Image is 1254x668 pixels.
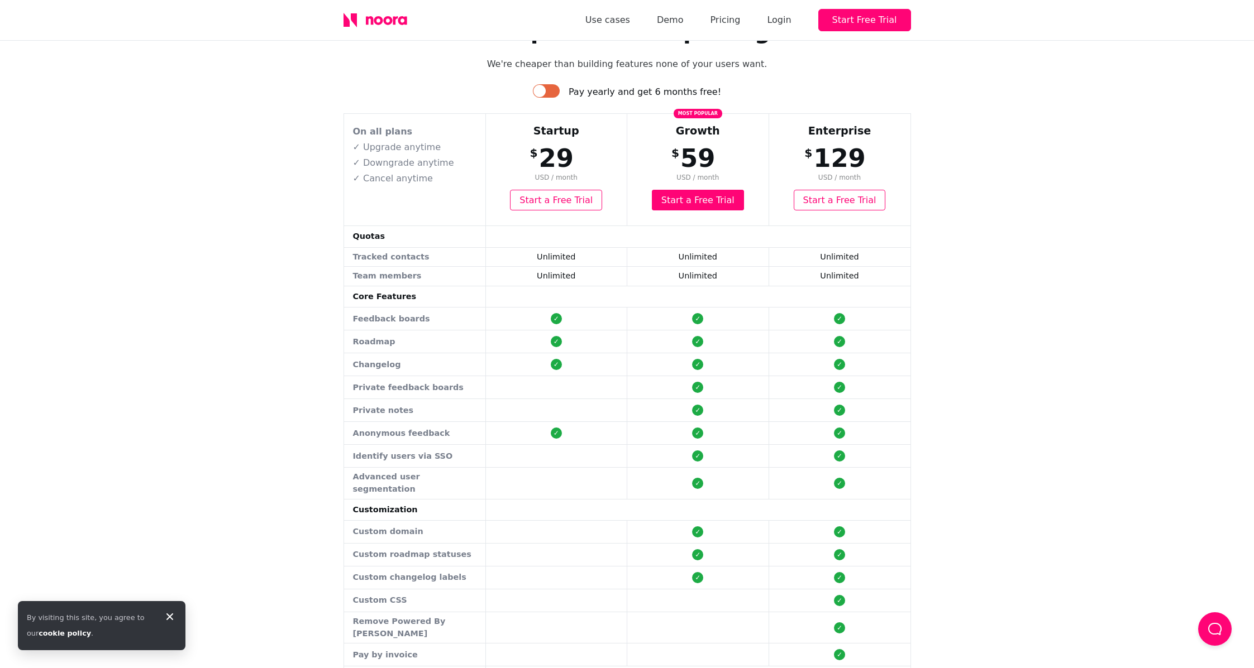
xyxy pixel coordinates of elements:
a: Start a Free Trial [510,190,602,210]
button: Start Free Trial [818,9,911,31]
div: Growth [628,123,768,140]
td: Unlimited [769,267,910,286]
td: Core Features [344,286,486,307]
div: ✓ [834,478,845,489]
span: 59 [680,143,715,173]
div: ✓ [692,478,703,489]
a: Demo [657,12,684,28]
td: Advanced user segmentation [344,468,486,499]
div: ✓ [551,359,562,370]
span: USD / month [487,172,627,182]
p: ✓ Downgrade anytime [353,156,476,170]
a: cookie policy [39,629,91,637]
div: ✓ [692,405,703,416]
div: ✓ [692,572,703,583]
div: ✓ [834,405,845,416]
td: Feedback boards [344,307,486,330]
td: Anonymous feedback [344,422,486,445]
td: Pay by invoice [344,643,486,666]
td: Roadmap [344,330,486,353]
p: ✓ Upgrade anytime [353,141,476,154]
td: Custom roadmap statuses [344,544,486,566]
a: Use cases [585,12,630,28]
span: USD / month [628,172,768,182]
div: Enterprise [770,123,910,140]
div: Pay yearly and get 6 months free! [569,84,721,100]
p: ✓ Cancel anytime [353,172,476,185]
div: ✓ [551,313,562,324]
td: Private feedback boards [344,376,486,399]
td: Quotas [344,225,486,247]
div: ✓ [834,382,845,393]
div: Login [767,12,791,28]
div: ✓ [834,427,845,439]
div: Startup [487,123,627,140]
div: ✓ [834,526,845,537]
div: ✓ [834,450,845,462]
td: Remove Powered By [PERSON_NAME] [344,612,486,643]
div: ✓ [834,313,845,324]
div: ✓ [692,427,703,439]
td: Unlimited [627,267,769,286]
div: ✓ [692,549,703,560]
td: Unlimited [627,247,769,267]
div: By visiting this site, you agree to our . [27,610,154,641]
div: ✓ [692,382,703,393]
div: ✓ [692,336,703,347]
div: ✓ [834,336,845,347]
a: Pricing [710,12,740,28]
span: 129 [813,143,866,173]
td: Custom domain [344,521,486,544]
td: Custom CSS [344,589,486,612]
td: Unlimited [485,267,627,286]
span: Most popular [674,109,722,118]
span: 29 [539,143,574,173]
td: Tracked contacts [344,247,486,267]
div: ✓ [551,336,562,347]
a: Start a Free Trial [652,190,744,210]
button: Load Chat [1198,612,1232,646]
td: Private notes [344,399,486,422]
span: $ [804,145,812,161]
td: Unlimited [769,247,910,267]
td: Changelog [344,353,486,376]
span: USD / month [770,172,910,182]
td: Team members [344,267,486,286]
div: ✓ [834,595,845,606]
div: ✓ [834,572,845,583]
div: ✓ [834,649,845,660]
td: Identify users via SSO [344,445,486,468]
div: ✓ [834,622,845,633]
div: ✓ [834,549,845,560]
td: Custom changelog labels [344,566,486,589]
p: We're cheaper than building features none of your users want. [344,57,911,71]
td: Unlimited [485,247,627,267]
div: ✓ [834,359,845,370]
div: ✓ [692,450,703,462]
span: $ [671,145,679,161]
strong: On all plans [353,126,413,137]
span: $ [530,145,538,161]
div: ✓ [692,359,703,370]
a: Start a Free Trial [794,190,886,210]
td: Customization [344,499,486,521]
div: ✓ [692,526,703,537]
div: ✓ [692,313,703,324]
div: ✓ [551,427,562,439]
